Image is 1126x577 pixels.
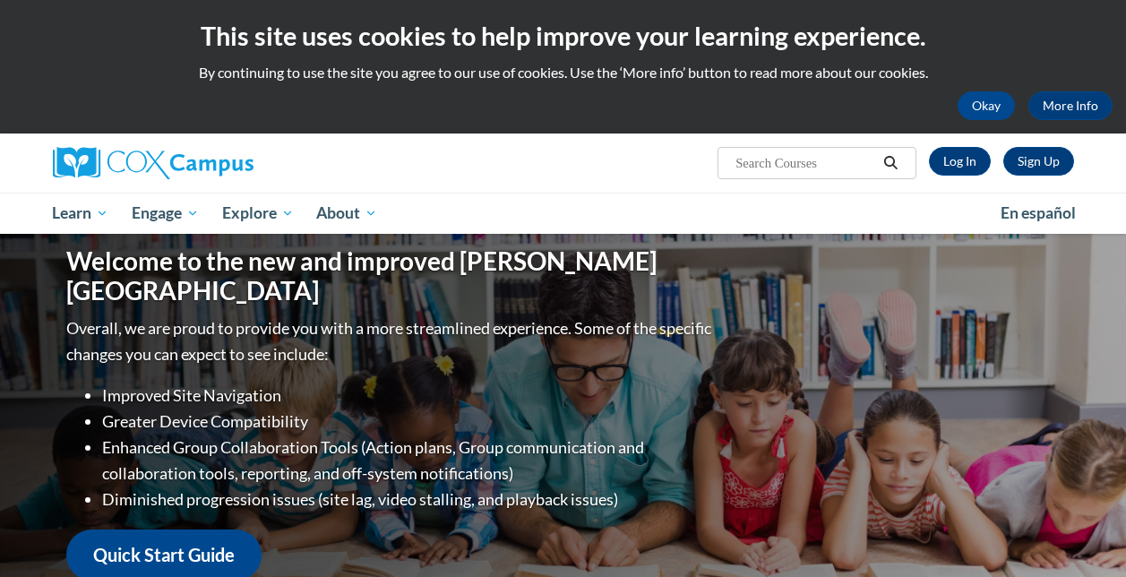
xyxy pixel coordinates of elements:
[305,193,389,234] a: About
[53,147,375,179] a: Cox Campus
[316,202,377,224] span: About
[989,194,1087,232] a: En español
[102,383,716,409] li: Improved Site Navigation
[13,18,1113,54] h2: This site uses cookies to help improve your learning experience.
[222,202,294,224] span: Explore
[211,193,305,234] a: Explore
[1001,203,1076,222] span: En español
[66,246,716,306] h1: Welcome to the new and improved [PERSON_NAME][GEOGRAPHIC_DATA]
[877,152,904,174] button: Search
[120,193,211,234] a: Engage
[132,202,199,224] span: Engage
[41,193,121,234] a: Learn
[102,487,716,512] li: Diminished progression issues (site lag, video stalling, and playback issues)
[13,63,1113,82] p: By continuing to use the site you agree to our use of cookies. Use the ‘More info’ button to read...
[66,315,716,367] p: Overall, we are proud to provide you with a more streamlined experience. Some of the specific cha...
[958,91,1015,120] button: Okay
[39,193,1087,234] div: Main menu
[734,152,877,174] input: Search Courses
[1003,147,1074,176] a: Register
[1028,91,1113,120] a: More Info
[929,147,991,176] a: Log In
[53,147,254,179] img: Cox Campus
[52,202,108,224] span: Learn
[102,409,716,435] li: Greater Device Compatibility
[102,435,716,487] li: Enhanced Group Collaboration Tools (Action plans, Group communication and collaboration tools, re...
